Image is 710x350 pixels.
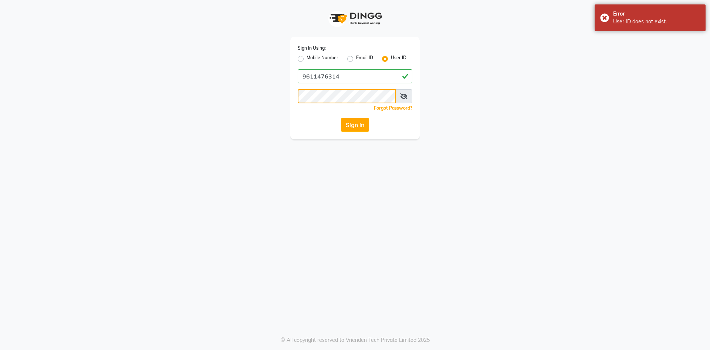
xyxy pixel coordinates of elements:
img: logo1.svg [325,7,385,29]
a: Forgot Password? [374,105,412,111]
label: Sign In Using: [298,45,326,51]
input: Username [298,69,412,83]
div: Error [613,10,700,18]
label: Email ID [356,54,373,63]
label: User ID [391,54,406,63]
label: Mobile Number [307,54,338,63]
div: User ID does not exist. [613,18,700,26]
input: Username [298,89,396,103]
button: Sign In [341,118,369,132]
